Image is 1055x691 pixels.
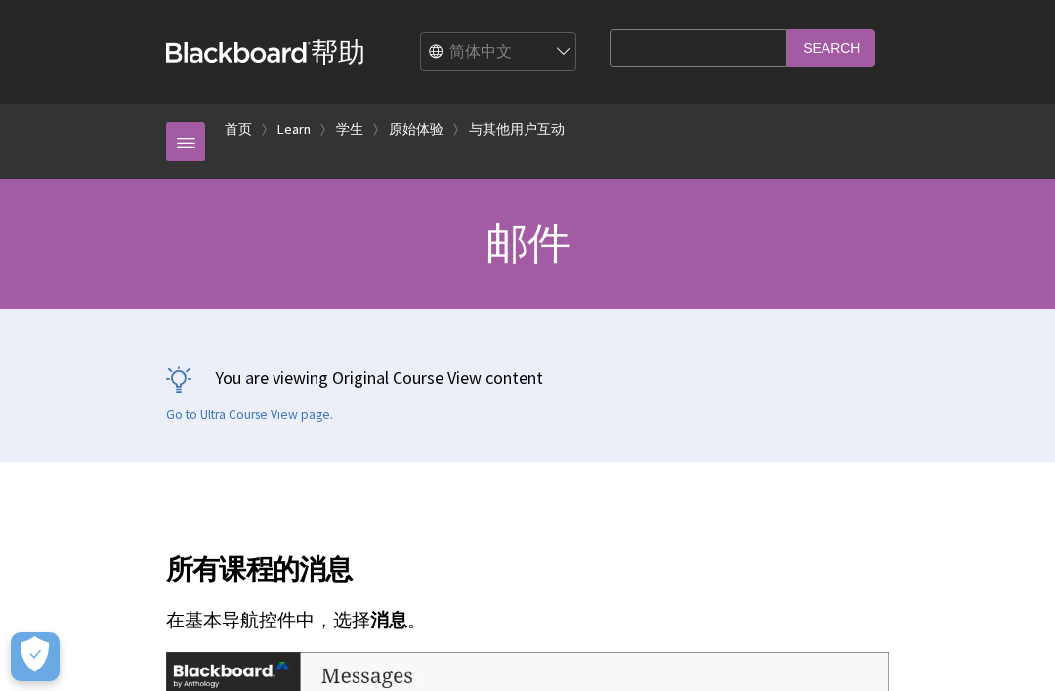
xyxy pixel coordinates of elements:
p: You are viewing Original Course View content [166,366,889,390]
a: 首页 [225,117,252,142]
h2: 所有课程的消息 [166,525,889,589]
a: Learn [277,117,311,142]
p: 在基本导航控件中，选择 。 [166,608,889,633]
a: Go to Ultra Course View page. [166,407,333,424]
select: Site Language Selector [421,33,577,72]
input: Search [787,29,875,67]
a: 与其他用户互动 [469,117,565,142]
span: 邮件 [485,216,570,270]
strong: Blackboard [166,42,311,63]
button: Open Preferences [11,632,60,681]
span: 消息 [370,609,407,631]
a: 原始体验 [389,117,443,142]
a: Blackboard帮助 [166,34,365,69]
a: 学生 [336,117,363,142]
